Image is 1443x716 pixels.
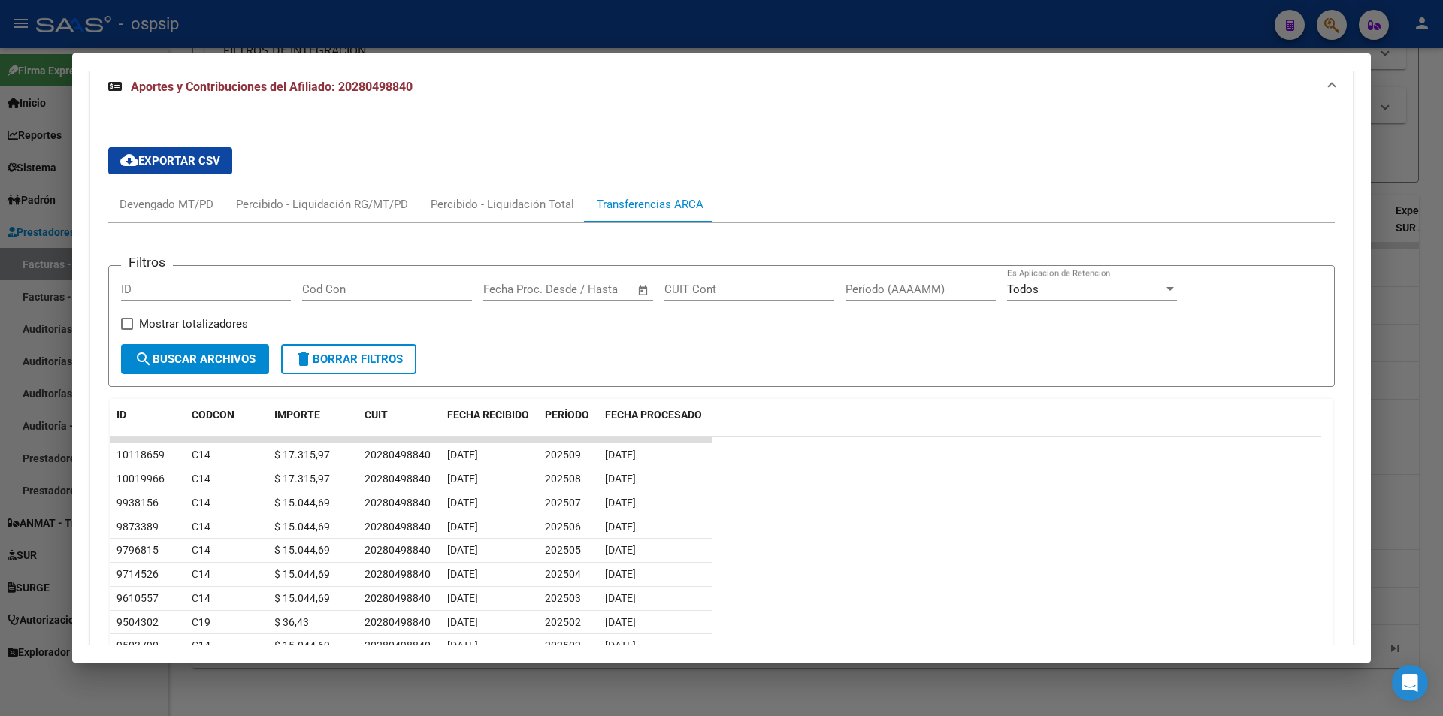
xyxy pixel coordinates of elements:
[545,473,581,485] span: 202508
[192,497,210,509] span: C14
[558,282,631,296] input: Fecha fin
[281,344,416,374] button: Borrar Filtros
[186,399,238,449] datatable-header-cell: CODCON
[116,449,165,461] span: 10118659
[116,521,159,533] span: 9873389
[605,592,636,604] span: [DATE]
[116,568,159,580] span: 9714526
[192,544,210,556] span: C14
[116,592,159,604] span: 9610557
[605,409,702,421] span: FECHA PROCESADO
[365,409,388,421] span: CUIT
[236,196,408,213] div: Percibido - Liquidación RG/MT/PD
[545,568,581,580] span: 202504
[447,473,478,485] span: [DATE]
[116,616,159,628] span: 9504302
[599,399,712,449] datatable-header-cell: FECHA PROCESADO
[135,350,153,368] mat-icon: search
[274,521,330,533] span: $ 15.044,69
[545,639,581,651] span: 202502
[635,282,652,299] button: Open calendar
[192,409,234,421] span: CODCON
[268,399,358,449] datatable-header-cell: IMPORTE
[1007,282,1039,296] span: Todos
[116,639,159,651] span: 9503790
[139,315,248,333] span: Mostrar totalizadores
[431,196,574,213] div: Percibido - Liquidación Total
[365,590,431,607] div: 20280498840
[483,282,544,296] input: Fecha inicio
[545,544,581,556] span: 202505
[441,399,539,449] datatable-header-cell: FECHA RECIBIDO
[116,497,159,509] span: 9938156
[295,350,313,368] mat-icon: delete
[116,544,159,556] span: 9796815
[447,592,478,604] span: [DATE]
[545,409,589,421] span: PERÍODO
[192,568,210,580] span: C14
[605,568,636,580] span: [DATE]
[116,409,126,421] span: ID
[1392,665,1428,701] div: Open Intercom Messenger
[447,497,478,509] span: [DATE]
[365,494,431,512] div: 20280498840
[447,568,478,580] span: [DATE]
[605,449,636,461] span: [DATE]
[192,616,210,628] span: C19
[274,473,330,485] span: $ 17.315,97
[274,639,330,651] span: $ 15.044,69
[365,566,431,583] div: 20280498840
[605,497,636,509] span: [DATE]
[192,449,210,461] span: C14
[605,639,636,651] span: [DATE]
[365,470,431,488] div: 20280498840
[135,352,256,366] span: Buscar Archivos
[447,616,478,628] span: [DATE]
[121,254,173,270] h3: Filtros
[131,80,413,94] span: Aportes y Contribuciones del Afiliado: 20280498840
[605,473,636,485] span: [DATE]
[274,568,330,580] span: $ 15.044,69
[605,616,636,628] span: [DATE]
[447,521,478,533] span: [DATE]
[274,409,320,421] span: IMPORTE
[120,154,220,168] span: Exportar CSV
[295,352,403,366] span: Borrar Filtros
[365,446,431,464] div: 20280498840
[545,449,581,461] span: 202509
[358,399,441,449] datatable-header-cell: CUIT
[447,639,478,651] span: [DATE]
[545,592,581,604] span: 202503
[545,521,581,533] span: 202506
[119,196,213,213] div: Devengado MT/PD
[365,637,431,654] div: 20280498840
[597,196,703,213] div: Transferencias ARCA
[192,639,210,651] span: C14
[365,614,431,631] div: 20280498840
[192,473,210,485] span: C14
[116,473,165,485] span: 10019966
[365,542,431,559] div: 20280498840
[192,592,210,604] span: C14
[447,409,529,421] span: FECHA RECIBIDO
[447,449,478,461] span: [DATE]
[274,616,309,628] span: $ 36,43
[121,344,269,374] button: Buscar Archivos
[274,544,330,556] span: $ 15.044,69
[108,147,232,174] button: Exportar CSV
[447,544,478,556] span: [DATE]
[274,497,330,509] span: $ 15.044,69
[605,521,636,533] span: [DATE]
[90,63,1353,111] mat-expansion-panel-header: Aportes y Contribuciones del Afiliado: 20280498840
[120,151,138,169] mat-icon: cloud_download
[545,497,581,509] span: 202507
[110,399,186,449] datatable-header-cell: ID
[274,449,330,461] span: $ 17.315,97
[192,521,210,533] span: C14
[539,399,599,449] datatable-header-cell: PERÍODO
[365,518,431,536] div: 20280498840
[274,592,330,604] span: $ 15.044,69
[545,616,581,628] span: 202502
[605,544,636,556] span: [DATE]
